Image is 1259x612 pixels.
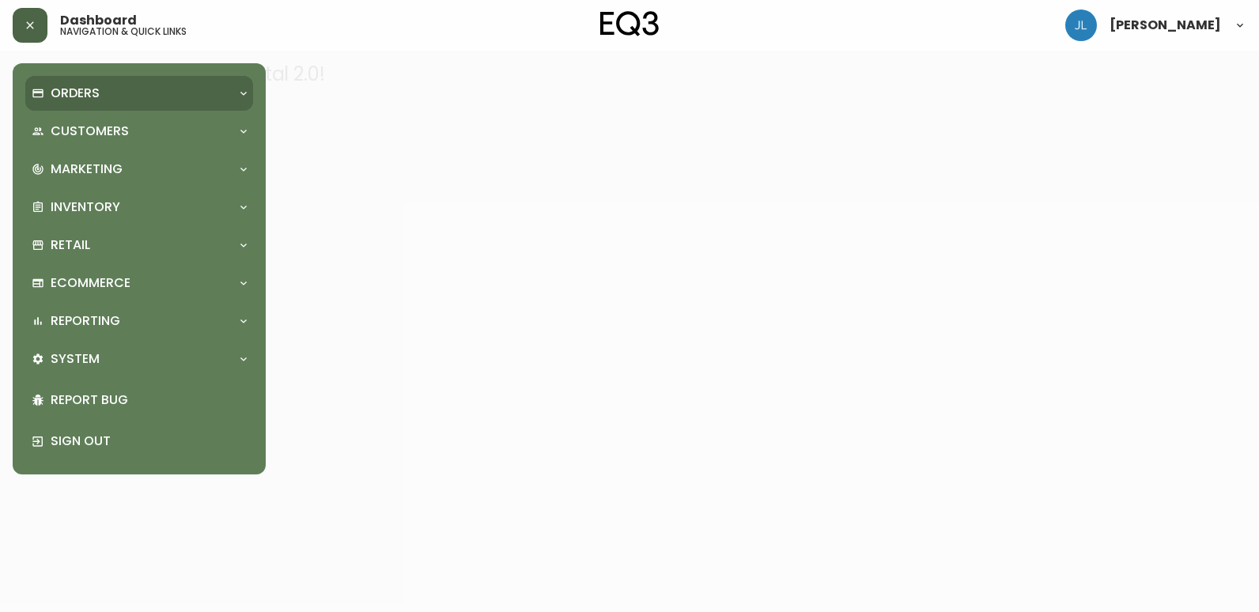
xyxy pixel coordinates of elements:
p: Inventory [51,198,120,216]
p: Marketing [51,161,123,178]
p: Orders [51,85,100,102]
div: Customers [25,114,253,149]
div: System [25,342,253,376]
img: logo [600,11,659,36]
p: Ecommerce [51,274,130,292]
p: Retail [51,236,90,254]
p: Report Bug [51,391,247,409]
p: Customers [51,123,129,140]
p: Sign Out [51,433,247,450]
span: Dashboard [60,14,137,27]
div: Inventory [25,190,253,225]
div: Ecommerce [25,266,253,300]
p: Reporting [51,312,120,330]
div: Sign Out [25,421,253,462]
div: Orders [25,76,253,111]
p: System [51,350,100,368]
h5: navigation & quick links [60,27,187,36]
div: Report Bug [25,380,253,421]
div: Reporting [25,304,253,338]
div: Marketing [25,152,253,187]
span: [PERSON_NAME] [1110,19,1221,32]
img: 1c9c23e2a847dab86f8017579b61559c [1065,9,1097,41]
div: Retail [25,228,253,263]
